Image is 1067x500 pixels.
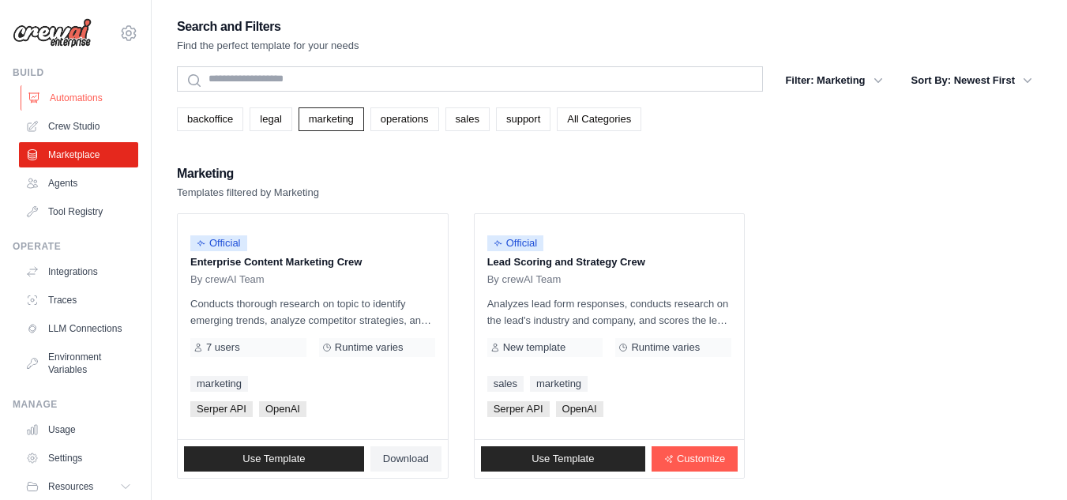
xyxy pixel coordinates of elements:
span: Download [383,453,429,465]
a: operations [370,107,439,131]
a: Usage [19,417,138,442]
span: Use Template [532,453,594,465]
a: Marketplace [19,142,138,167]
img: Logo [13,18,92,48]
a: Use Template [184,446,364,472]
p: Conducts thorough research on topic to identify emerging trends, analyze competitor strategies, a... [190,295,435,329]
div: Build [13,66,138,79]
a: Settings [19,445,138,471]
p: Analyzes lead form responses, conducts research on the lead's industry and company, and scores th... [487,295,732,329]
h2: Search and Filters [177,16,359,38]
span: New template [503,341,565,354]
button: Sort By: Newest First [902,66,1042,95]
div: Operate [13,240,138,253]
a: sales [487,376,524,392]
span: OpenAI [259,401,306,417]
span: Use Template [242,453,305,465]
span: Serper API [190,401,253,417]
a: Tool Registry [19,199,138,224]
span: Serper API [487,401,550,417]
a: marketing [190,376,248,392]
a: backoffice [177,107,243,131]
span: Runtime varies [335,341,404,354]
a: marketing [530,376,588,392]
a: Crew Studio [19,114,138,139]
span: By crewAI Team [190,273,265,286]
a: sales [445,107,490,131]
h2: Marketing [177,163,319,185]
p: Find the perfect template for your needs [177,38,359,54]
a: Automations [21,85,140,111]
a: Customize [652,446,738,472]
a: marketing [299,107,364,131]
button: Resources [19,474,138,499]
span: Official [190,235,247,251]
a: Agents [19,171,138,196]
button: Filter: Marketing [776,66,892,95]
span: Customize [677,453,725,465]
span: Official [487,235,544,251]
a: Integrations [19,259,138,284]
a: Download [370,446,441,472]
a: All Categories [557,107,641,131]
a: LLM Connections [19,316,138,341]
a: Traces [19,288,138,313]
div: Manage [13,398,138,411]
p: Lead Scoring and Strategy Crew [487,254,732,270]
span: 7 users [206,341,240,354]
a: Use Template [481,446,645,472]
span: By crewAI Team [487,273,562,286]
p: Templates filtered by Marketing [177,185,319,201]
span: OpenAI [556,401,603,417]
span: Resources [48,480,93,493]
a: legal [250,107,291,131]
a: Environment Variables [19,344,138,382]
a: support [496,107,550,131]
p: Enterprise Content Marketing Crew [190,254,435,270]
span: Runtime varies [631,341,700,354]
